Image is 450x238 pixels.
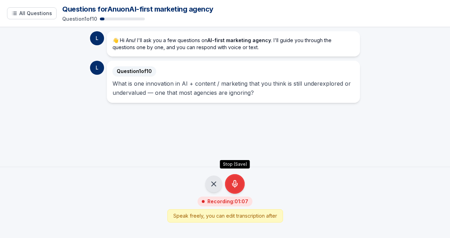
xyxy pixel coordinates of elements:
div: Speak freely, you can edit transcription after [167,209,283,223]
p: Question 1 of 10 [62,15,97,22]
h1: Questions for Anu on AI-first marketing agency [62,4,443,14]
strong: AI-first marketing agency [207,37,271,43]
button: Stop Recording - Save Audio [225,174,245,194]
button: Cancel Recording - Discard Audio [205,176,222,192]
div: Recording: 01:07 [198,197,252,206]
div: L [90,61,104,75]
span: All Questions [19,10,52,17]
button: Show all questions [7,7,57,19]
p: What is one innovation in AI + content / marketing that you think is still underexplored or under... [112,79,354,97]
div: L [90,31,104,45]
span: 👋 [112,37,118,43]
p: Hi Anu! I'll ask you a few questions on . I'll guide you through the questions one by one, and yo... [112,37,354,51]
span: Question 1 of 10 [112,66,156,76]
